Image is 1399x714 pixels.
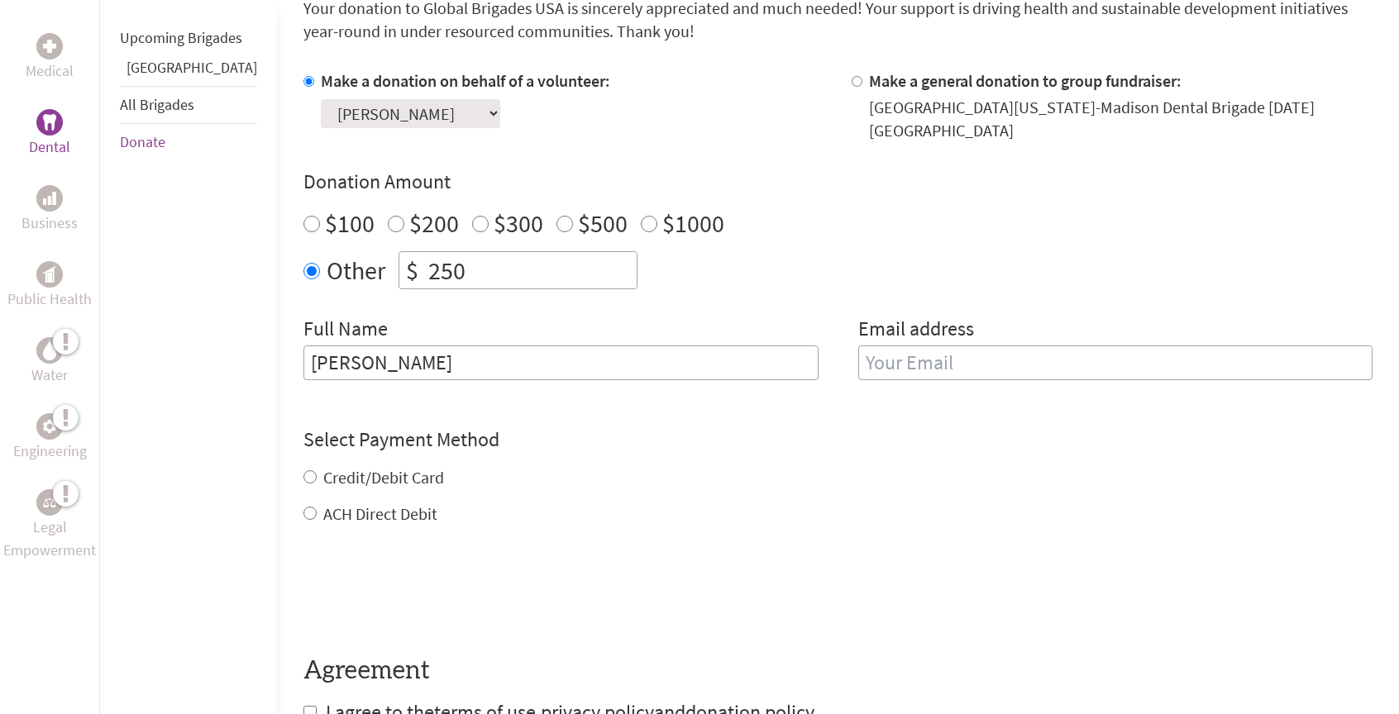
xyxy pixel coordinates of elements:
[43,420,56,433] img: Engineering
[869,96,1373,142] div: [GEOGRAPHIC_DATA][US_STATE]-Madison Dental Brigade [DATE] [GEOGRAPHIC_DATA]
[36,261,63,288] div: Public Health
[321,70,610,91] label: Make a donation on behalf of a volunteer:
[29,136,70,159] p: Dental
[303,345,819,380] input: Enter Full Name
[494,207,543,239] label: $300
[43,266,56,283] img: Public Health
[43,40,56,53] img: Medical
[120,56,257,86] li: Guatemala
[31,364,68,387] p: Water
[26,33,74,83] a: MedicalMedical
[120,28,242,47] a: Upcoming Brigades
[127,58,257,77] a: [GEOGRAPHIC_DATA]
[409,207,459,239] label: $200
[7,261,92,311] a: Public HealthPublic Health
[858,345,1373,380] input: Your Email
[13,440,87,463] p: Engineering
[120,124,257,160] li: Donate
[303,426,1373,453] h4: Select Payment Method
[578,207,628,239] label: $500
[13,413,87,463] a: EngineeringEngineering
[29,109,70,159] a: DentalDental
[43,114,56,130] img: Dental
[21,185,78,235] a: BusinessBusiness
[43,497,56,507] img: Legal Empowerment
[120,20,257,56] li: Upcoming Brigades
[325,207,375,239] label: $100
[120,86,257,124] li: All Brigades
[36,337,63,364] div: Water
[36,109,63,136] div: Dental
[327,251,385,289] label: Other
[3,489,96,562] a: Legal EmpowermentLegal Empowerment
[425,252,637,288] input: Enter Amount
[303,559,555,623] iframe: reCAPTCHA
[31,337,68,387] a: WaterWater
[21,212,78,235] p: Business
[399,252,425,288] div: $
[303,656,1373,686] h4: Agreement
[36,489,63,516] div: Legal Empowerment
[43,192,56,205] img: Business
[662,207,724,239] label: $1000
[36,33,63,59] div: Medical
[858,316,974,345] label: Email address
[7,288,92,311] p: Public Health
[26,59,74,83] p: Medical
[303,169,1373,195] h4: Donation Amount
[120,95,194,114] a: All Brigades
[36,413,63,440] div: Engineering
[323,503,437,524] label: ACH Direct Debit
[120,132,165,151] a: Donate
[3,516,96,562] p: Legal Empowerment
[43,340,56,359] img: Water
[303,316,388,345] label: Full Name
[36,185,63,212] div: Business
[869,70,1182,91] label: Make a general donation to group fundraiser:
[323,467,444,488] label: Credit/Debit Card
